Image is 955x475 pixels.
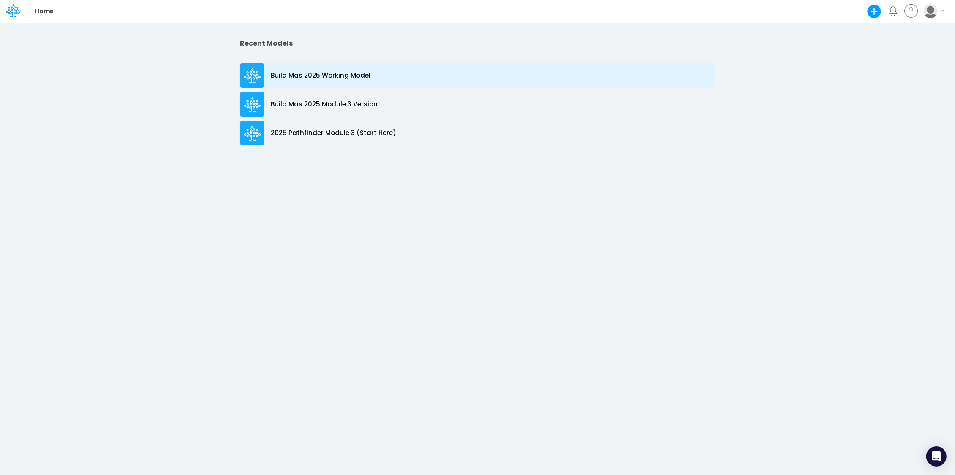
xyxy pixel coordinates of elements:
[240,39,715,47] h2: Recent Models
[926,446,947,467] div: Open Intercom Messenger
[240,119,715,147] a: 2025 Pathfinder Module 3 (Start Here)
[271,100,378,109] p: Build Mas 2025 Module 3 Version
[271,71,370,81] p: Build Mas 2025 Working Model
[240,90,715,119] a: Build Mas 2025 Module 3 Version
[888,6,898,16] a: Notifications
[35,7,53,16] p: Home
[240,61,715,90] a: Build Mas 2025 Working Model
[271,128,396,138] p: 2025 Pathfinder Module 3 (Start Here)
